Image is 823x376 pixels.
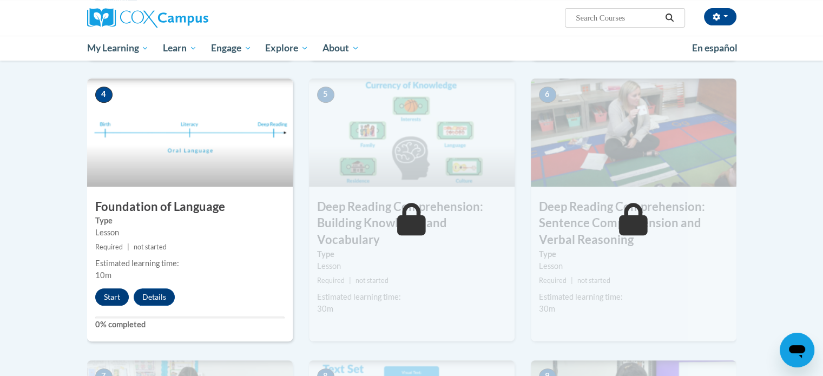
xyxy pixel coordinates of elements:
[355,276,389,285] span: not started
[539,304,555,313] span: 30m
[309,199,515,248] h3: Deep Reading Comprehension: Building Knowledge and Vocabulary
[95,227,285,239] div: Lesson
[95,87,113,103] span: 4
[539,291,728,303] div: Estimated learning time:
[317,248,506,260] label: Type
[80,36,156,61] a: My Learning
[577,276,610,285] span: not started
[134,288,175,306] button: Details
[575,11,661,24] input: Search Courses
[87,8,293,28] a: Cox Campus
[539,248,728,260] label: Type
[322,42,359,55] span: About
[685,37,745,60] a: En español
[571,276,573,285] span: |
[309,78,515,187] img: Course Image
[349,276,351,285] span: |
[539,260,728,272] div: Lesson
[539,87,556,103] span: 6
[661,11,677,24] button: Search
[317,260,506,272] div: Lesson
[134,243,167,251] span: not started
[95,288,129,306] button: Start
[87,78,293,187] img: Course Image
[258,36,315,61] a: Explore
[87,199,293,215] h3: Foundation of Language
[95,243,123,251] span: Required
[317,304,333,313] span: 30m
[780,333,814,367] iframe: Button to launch messaging window
[87,42,149,55] span: My Learning
[531,78,736,187] img: Course Image
[127,243,129,251] span: |
[265,42,308,55] span: Explore
[204,36,259,61] a: Engage
[71,36,753,61] div: Main menu
[211,42,252,55] span: Engage
[539,276,567,285] span: Required
[317,276,345,285] span: Required
[317,87,334,103] span: 5
[315,36,366,61] a: About
[163,42,197,55] span: Learn
[692,42,738,54] span: En español
[156,36,204,61] a: Learn
[95,258,285,269] div: Estimated learning time:
[95,215,285,227] label: Type
[531,199,736,248] h3: Deep Reading Comprehension: Sentence Comprehension and Verbal Reasoning
[704,8,736,25] button: Account Settings
[95,319,285,331] label: 0% completed
[87,8,208,28] img: Cox Campus
[95,271,111,280] span: 10m
[317,291,506,303] div: Estimated learning time:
